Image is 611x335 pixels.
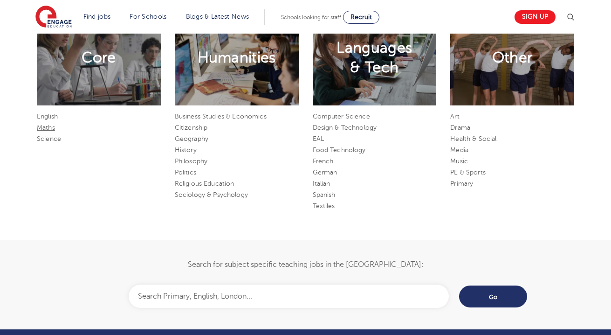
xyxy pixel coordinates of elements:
[313,124,377,131] a: Design & Technology
[336,38,412,77] h2: Languages & Tech
[450,135,496,142] a: Health & Social
[313,135,324,142] a: EAL
[175,180,234,187] a: Religious Education
[313,191,336,198] a: Spanish
[450,169,486,176] a: PE & Sports
[175,191,248,198] a: Sociology & Psychology
[450,180,473,187] a: Primary
[313,202,335,209] a: Textiles
[450,113,459,120] a: Art
[198,48,276,68] h2: Humanities
[37,113,58,120] a: English
[313,113,370,120] a: Computer Science
[37,258,574,271] p: Search for subject specific teaching jobs in the [GEOGRAPHIC_DATA]:
[175,158,207,165] a: Philosophy
[450,124,470,131] a: Drama
[175,135,208,142] a: Geography
[450,147,468,154] a: Media
[450,158,468,165] a: Music
[313,169,337,176] a: German
[281,14,341,21] span: Schools looking for staff
[492,48,533,68] h2: Other
[515,10,556,24] a: Sign up
[82,48,116,68] h2: Core
[458,285,528,308] input: Go
[130,13,166,20] a: For Schools
[186,13,249,20] a: Blogs & Latest News
[175,113,267,120] a: Business Studies & Economics
[350,14,372,21] span: Recruit
[83,13,111,20] a: Find jobs
[175,124,208,131] a: Citizenship
[37,124,55,131] a: Maths
[343,11,379,24] a: Recruit
[175,169,196,176] a: Politics
[175,147,197,154] a: History
[313,180,330,187] a: Italian
[313,158,334,165] a: French
[35,6,72,29] img: Engage Education
[313,147,366,154] a: Food Technology
[37,135,61,142] a: Science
